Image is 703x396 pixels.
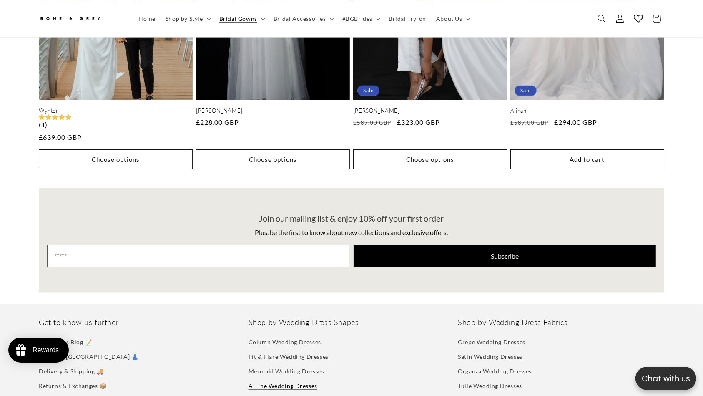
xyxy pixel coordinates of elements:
[458,337,525,349] a: Crepe Wedding Dresses
[249,378,317,393] a: A-Line Wedding Dresses
[274,15,326,22] span: Bridal Accessories
[431,10,474,27] summary: About Us
[214,10,269,27] summary: Bridal Gowns
[39,337,92,349] a: #BGBrides Blog 📝
[510,107,664,114] a: Alinah
[139,15,156,22] span: Home
[166,15,203,22] span: Shop by Style
[353,149,507,169] button: Choose options
[219,15,257,22] span: Bridal Gowns
[39,149,193,169] button: Choose options
[510,149,664,169] button: Add to cart
[39,349,138,364] a: Try-on in [GEOGRAPHIC_DATA] 👗
[39,318,245,327] h2: Get to know us further
[337,10,384,27] summary: #BGBrides
[389,15,426,22] span: Bridal Try-on
[39,378,107,393] a: Returns & Exchanges 📦
[635,373,696,385] p: Chat with us
[384,10,431,27] a: Bridal Try-on
[196,107,350,114] a: [PERSON_NAME]
[39,12,101,25] img: Bone and Grey Bridal
[259,213,444,223] span: Join our mailing list & enjoy 10% off your first order
[134,10,161,27] a: Home
[196,149,350,169] button: Choose options
[249,364,324,378] a: Mermaid Wedding Dresses
[342,15,372,22] span: #BGBrides
[39,107,193,114] a: Wynter
[47,245,349,267] input: Email
[354,245,656,267] button: Subscribe
[458,349,522,364] a: Satin Wedding Dresses
[161,10,214,27] summary: Shop by Style
[436,15,462,22] span: About Us
[249,318,455,327] h2: Shop by Wedding Dress Shapes
[458,318,664,327] h2: Shop by Wedding Dress Fabrics
[593,9,611,28] summary: Search
[249,337,321,349] a: Column Wedding Dresses
[39,364,104,378] a: Delivery & Shipping 🚚
[269,10,337,27] summary: Bridal Accessories
[458,378,522,393] a: Tulle Wedding Dresses
[33,346,59,354] div: Rewards
[635,367,696,390] button: Open chatbox
[255,228,448,236] span: Plus, be the first to know about new collections and exclusive offers.
[249,349,329,364] a: Fit & Flare Wedding Dresses
[36,8,126,28] a: Bone and Grey Bridal
[353,107,507,114] a: [PERSON_NAME]
[458,364,532,378] a: Organza Wedding Dresses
